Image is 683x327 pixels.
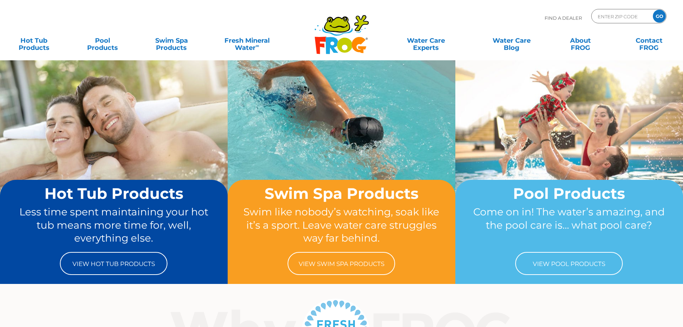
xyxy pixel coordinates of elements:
[653,10,666,23] input: GO
[76,33,129,48] a: PoolProducts
[554,33,607,48] a: AboutFROG
[60,252,167,275] a: View Hot Tub Products
[241,205,442,245] p: Swim like nobody’s watching, soak like it’s a sport. Leave water care struggles way far behind.
[515,252,623,275] a: View Pool Products
[7,33,61,48] a: Hot TubProducts
[241,185,442,202] h2: Swim Spa Products
[213,33,280,48] a: Fresh MineralWater∞
[288,252,395,275] a: View Swim Spa Products
[256,43,259,48] sup: ∞
[469,185,669,202] h2: Pool Products
[455,60,683,230] img: home-banner-pool-short
[545,9,582,27] p: Find A Dealer
[622,33,676,48] a: ContactFROG
[485,33,538,48] a: Water CareBlog
[383,33,469,48] a: Water CareExperts
[14,185,214,202] h2: Hot Tub Products
[145,33,198,48] a: Swim SpaProducts
[469,205,669,245] p: Come on in! The water’s amazing, and the pool care is… what pool care?
[14,205,214,245] p: Less time spent maintaining your hot tub means more time for, well, everything else.
[597,11,645,22] input: Zip Code Form
[228,60,455,230] img: home-banner-swim-spa-short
